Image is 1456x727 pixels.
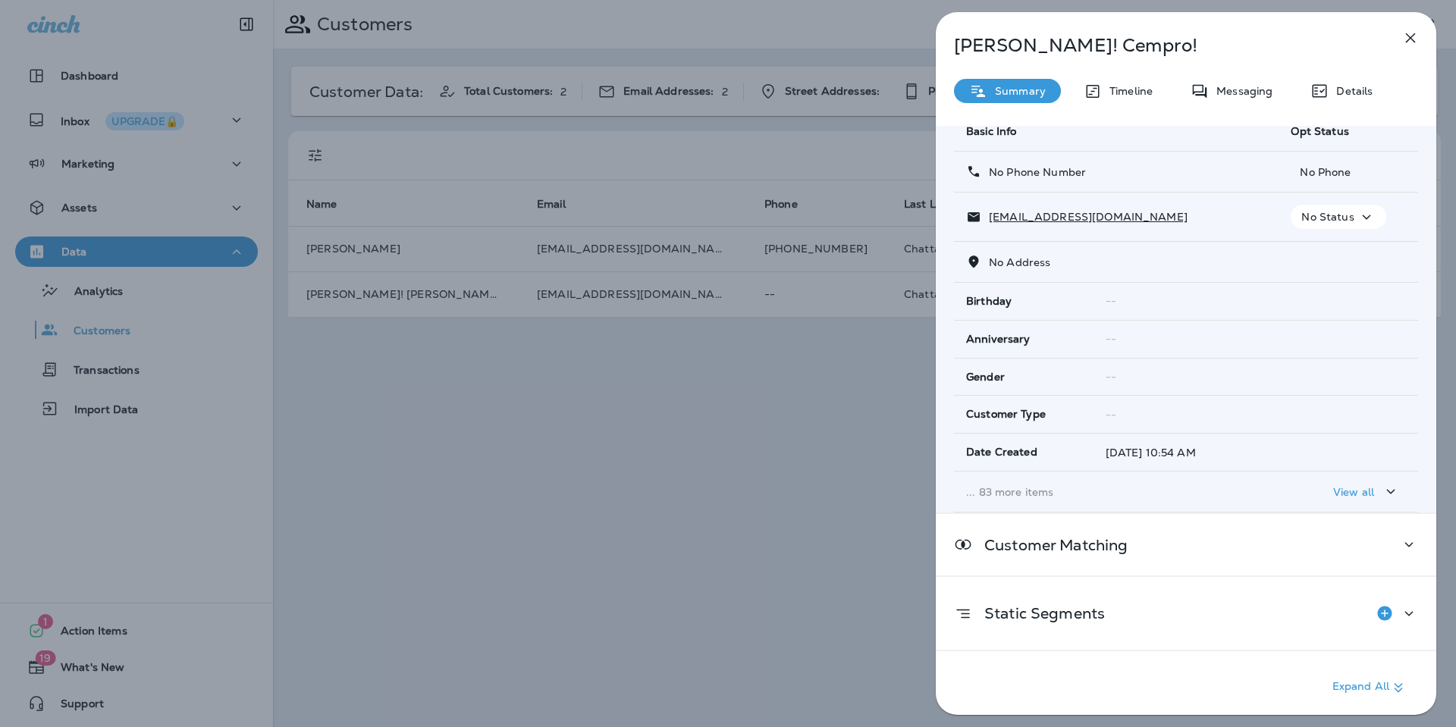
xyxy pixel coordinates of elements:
span: Anniversary [966,333,1031,346]
button: Add to Static Segment [1370,598,1400,628]
p: View all [1333,486,1374,498]
p: Messaging [1209,85,1272,97]
p: No Phone [1291,166,1406,178]
button: Expand All [1326,674,1414,701]
span: [DATE] 10:54 AM [1106,446,1196,459]
span: Date Created [966,446,1037,459]
span: -- [1106,332,1116,346]
span: Basic Info [966,124,1016,138]
span: Gender [966,371,1005,384]
p: Details [1329,85,1373,97]
button: No Status [1291,205,1385,229]
span: -- [1106,408,1116,421]
span: Birthday [966,295,1012,308]
p: Summary [987,85,1046,97]
p: ... 83 more items [966,486,1266,498]
button: View all [1327,478,1406,506]
p: No Address [981,256,1050,268]
p: Static Segments [972,607,1105,619]
span: -- [1106,294,1116,308]
p: Customer Matching [972,539,1128,551]
p: No Status [1301,211,1354,223]
p: No Phone Number [981,166,1086,178]
span: -- [1106,370,1116,384]
p: Expand All [1332,678,1407,697]
span: Opt Status [1291,124,1348,138]
p: [EMAIL_ADDRESS][DOMAIN_NAME] [981,211,1188,223]
p: Timeline [1102,85,1153,97]
p: [PERSON_NAME]! Cempro! [954,35,1368,56]
span: Customer Type [966,408,1046,421]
